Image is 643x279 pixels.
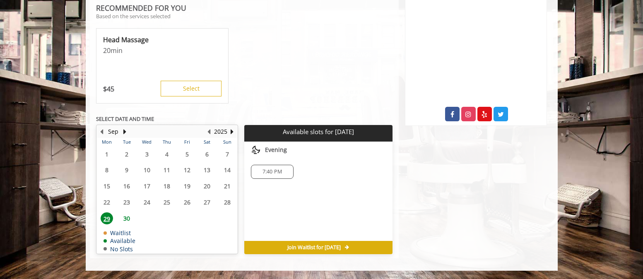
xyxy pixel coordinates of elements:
td: Waitlist [104,230,135,236]
button: Sep [108,127,118,136]
p: 20 [103,46,222,55]
b: RECOMMENDED FOR YOU [96,3,186,13]
span: 30 [120,212,133,224]
th: Wed [137,138,157,146]
td: Available [104,238,135,244]
button: 2025 [214,127,227,136]
span: $ [103,84,107,94]
span: 7:40 PM [262,168,282,175]
p: Head Massage [103,35,222,44]
th: Thu [157,138,177,146]
span: Join Waitlist for [DATE] [287,244,341,251]
button: Next Year [229,127,236,136]
span: min [111,46,123,55]
p: 45 [103,84,114,94]
th: Sat [197,138,217,146]
button: Select [161,81,222,96]
span: 29 [101,212,113,224]
th: Fri [177,138,197,146]
span: Evening [265,147,287,153]
img: evening slots [251,145,261,155]
button: Previous Year [206,127,212,136]
td: Select day30 [117,210,137,226]
button: Next Month [122,127,128,136]
th: Tue [117,138,137,146]
th: Mon [97,138,117,146]
div: 7:40 PM [251,165,294,179]
p: Based on the services selected [96,13,393,19]
b: SELECT DATE AND TIME [96,115,154,123]
td: No Slots [104,246,135,252]
button: Previous Month [99,127,105,136]
p: Available slots for [DATE] [248,128,389,135]
th: Sun [217,138,237,146]
td: Select day29 [97,210,117,226]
